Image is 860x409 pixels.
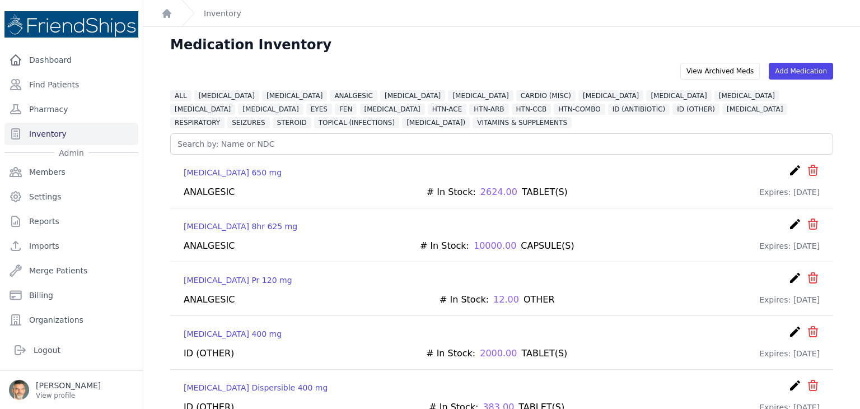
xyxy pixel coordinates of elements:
a: Settings [4,185,138,208]
h1: Medication Inventory [170,36,331,54]
span: EYES [306,104,332,115]
a: [MEDICAL_DATA] Dispersible 400 mg [184,382,328,393]
span: STEROID [273,117,311,128]
img: Medical Missions EMR [4,11,138,38]
span: HTN-COMBO [554,104,605,115]
span: [MEDICAL_DATA] [448,90,513,101]
a: Merge Patients [4,259,138,282]
a: Inventory [4,123,138,145]
a: Logout [9,339,134,361]
a: Billing [4,284,138,306]
span: 2624.00 [480,185,517,199]
a: Inventory [204,8,241,19]
a: Imports [4,235,138,257]
input: Search by: Name or NDC [170,133,833,155]
span: SEIZURES [227,117,269,128]
a: [MEDICAL_DATA] Pr 120 mg [184,275,292,286]
div: ID (OTHER) [184,347,234,360]
a: Find Patients [4,73,138,96]
a: create [788,379,802,396]
span: [MEDICAL_DATA] [646,90,711,101]
a: Add Medication [769,63,833,80]
span: CARDIO (MISC) [516,90,576,101]
span: HTN-CCB [512,104,551,115]
span: [MEDICAL_DATA] [360,104,425,115]
span: [MEDICAL_DATA] [170,104,235,115]
span: ID (OTHER) [672,104,719,115]
span: FEN [335,104,357,115]
i: create [788,164,802,177]
span: [MEDICAL_DATA] [238,104,303,115]
span: HTN-ACE [428,104,466,115]
span: [MEDICAL_DATA] [578,90,643,101]
a: create [788,217,802,235]
span: 10000.00 [474,239,516,253]
div: View Archived Meds [680,63,760,80]
div: ANALGESIC [184,239,235,253]
a: Reports [4,210,138,233]
a: Dashboard [4,49,138,71]
a: create [788,271,802,289]
i: create [788,325,802,338]
div: # In Stock: CAPSULE(S) [420,239,574,253]
span: ALL [170,90,191,101]
span: HTN-ARB [469,104,508,115]
div: Expires: [DATE] [759,239,820,253]
div: Expires: [DATE] [759,347,820,360]
div: # In Stock: OTHER [440,293,555,306]
a: [MEDICAL_DATA] 8hr 625 mg [184,221,297,232]
p: View profile [36,391,101,400]
span: TOPICAL (INFECTIONS) [314,117,399,128]
span: [MEDICAL_DATA] [262,90,327,101]
span: ANALGESIC [330,90,377,101]
div: ANALGESIC [184,185,235,199]
span: VITAMINS & SUPPLEMENTS [473,117,572,128]
div: ANALGESIC [184,293,235,306]
span: Admin [54,147,88,159]
p: [PERSON_NAME] [36,380,101,391]
div: # In Stock: TABLET(S) [426,347,567,360]
a: Pharmacy [4,98,138,120]
i: create [788,217,802,231]
a: Members [4,161,138,183]
a: create [788,325,802,342]
span: [MEDICAL_DATA]) [402,117,470,128]
div: # In Stock: TABLET(S) [427,185,568,199]
i: create [788,379,802,392]
i: create [788,271,802,285]
a: [MEDICAL_DATA] 650 mg [184,167,282,178]
div: Expires: [DATE] [759,293,820,306]
a: Organizations [4,309,138,331]
span: [MEDICAL_DATA] [380,90,445,101]
span: [MEDICAL_DATA] [194,90,259,101]
span: ID (ANTIBIOTIC) [608,104,670,115]
span: 12.00 [493,293,519,306]
span: [MEDICAL_DATA] [714,90,779,101]
span: 2000.00 [480,347,517,360]
a: [PERSON_NAME] View profile [9,380,134,400]
span: RESPIRATORY [170,117,225,128]
div: Expires: [DATE] [759,185,820,199]
a: [MEDICAL_DATA] 400 mg [184,328,282,340]
span: [MEDICAL_DATA] [722,104,787,115]
a: create [788,164,802,181]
